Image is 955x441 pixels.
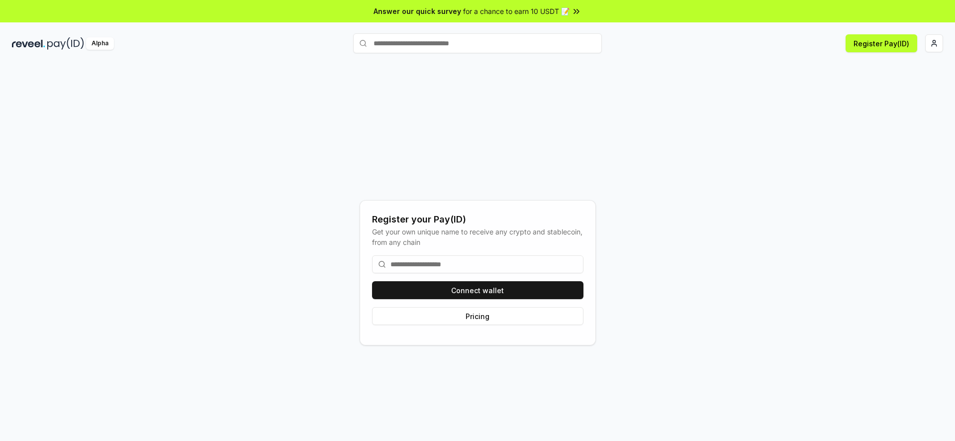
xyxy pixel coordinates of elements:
div: Register your Pay(ID) [372,213,583,226]
span: for a chance to earn 10 USDT 📝 [463,6,570,16]
img: pay_id [47,37,84,50]
div: Get your own unique name to receive any crypto and stablecoin, from any chain [372,226,583,247]
img: reveel_dark [12,37,45,50]
span: Answer our quick survey [374,6,461,16]
button: Pricing [372,307,583,325]
button: Register Pay(ID) [846,34,917,52]
div: Alpha [86,37,114,50]
button: Connect wallet [372,281,583,299]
